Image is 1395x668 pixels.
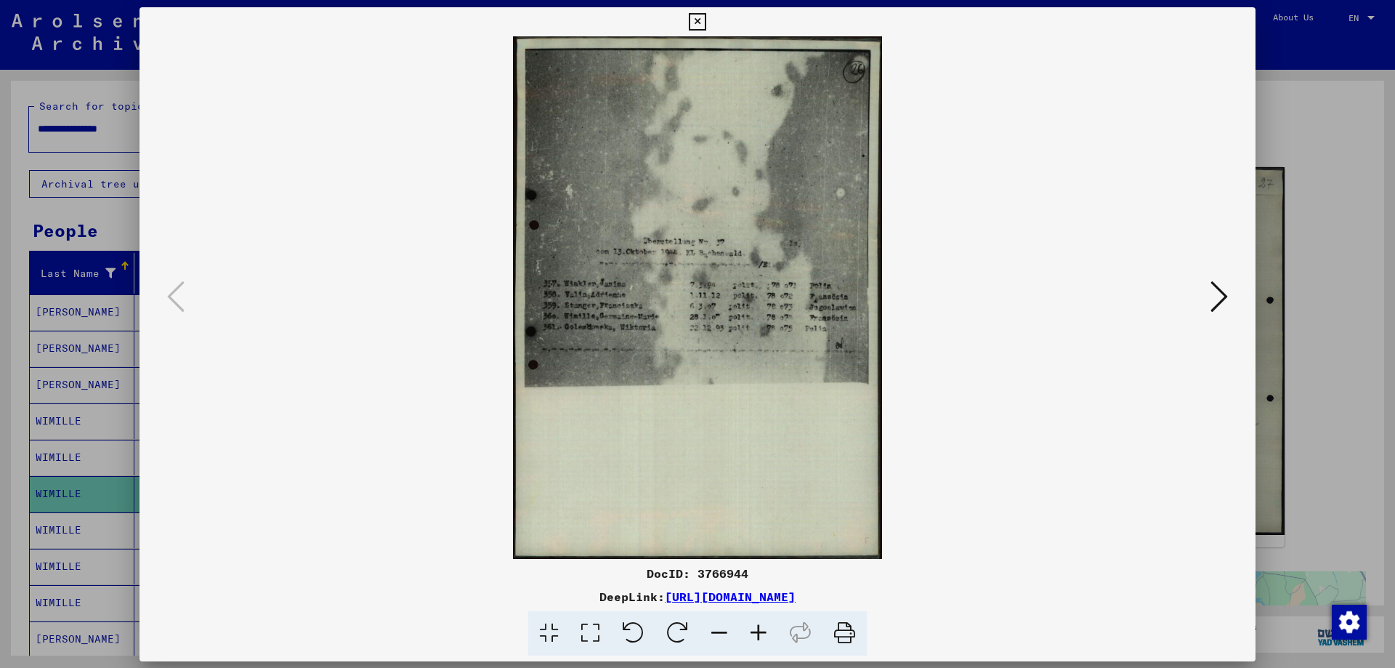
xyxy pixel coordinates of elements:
div: DocID: 3766944 [139,565,1255,582]
div: DeepLink: [139,588,1255,605]
img: 001.jpg [189,36,1206,559]
a: [URL][DOMAIN_NAME] [665,589,796,604]
div: Zustimmung ändern [1331,604,1366,639]
img: Zustimmung ändern [1332,605,1367,640]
